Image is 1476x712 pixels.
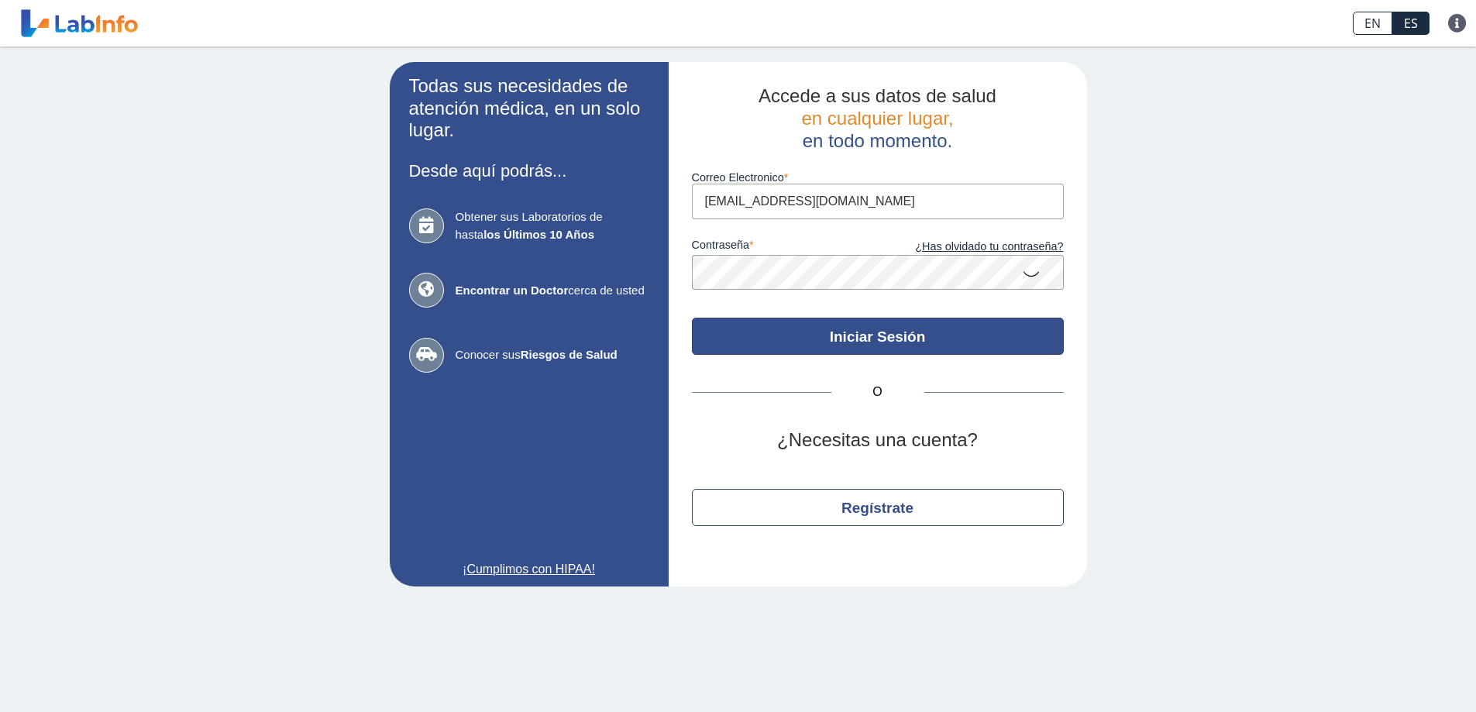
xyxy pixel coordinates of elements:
button: Iniciar Sesión [692,318,1064,355]
span: Obtener sus Laboratorios de hasta [456,208,649,243]
b: los Últimos 10 Años [483,228,594,241]
a: ES [1392,12,1430,35]
span: Accede a sus datos de salud [759,85,996,106]
label: contraseña [692,239,878,256]
a: ¿Has olvidado tu contraseña? [878,239,1064,256]
a: EN [1353,12,1392,35]
b: Encontrar un Doctor [456,284,569,297]
span: en cualquier lugar, [801,108,953,129]
span: O [831,383,924,401]
span: Conocer sus [456,346,649,364]
a: ¡Cumplimos con HIPAA! [409,560,649,579]
span: cerca de usted [456,282,649,300]
h2: Todas sus necesidades de atención médica, en un solo lugar. [409,75,649,142]
label: Correo Electronico [692,171,1064,184]
h3: Desde aquí podrás... [409,161,649,181]
span: en todo momento. [803,130,952,151]
b: Riesgos de Salud [521,348,618,361]
button: Regístrate [692,489,1064,526]
h2: ¿Necesitas una cuenta? [692,429,1064,452]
